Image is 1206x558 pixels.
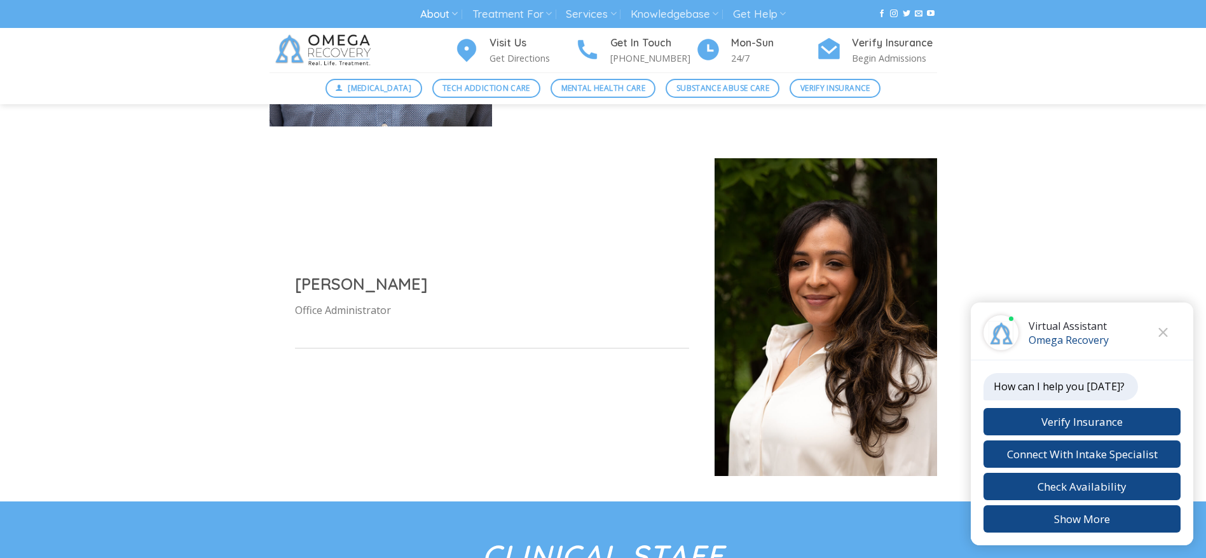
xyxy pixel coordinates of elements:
[731,35,816,51] h4: Mon-Sun
[852,35,937,51] h4: Verify Insurance
[348,82,411,94] span: [MEDICAL_DATA]
[566,3,616,26] a: Services
[561,82,645,94] span: Mental Health Care
[325,79,422,98] a: [MEDICAL_DATA]
[666,79,779,98] a: Substance Abuse Care
[731,51,816,65] p: 24/7
[420,3,458,26] a: About
[610,35,696,51] h4: Get In Touch
[295,303,689,319] p: Office Administrator
[551,79,655,98] a: Mental Health Care
[270,28,381,72] img: Omega Recovery
[927,10,935,18] a: Follow on YouTube
[295,273,689,294] h2: [PERSON_NAME]
[472,3,552,26] a: Treatment For
[490,35,575,51] h4: Visit Us
[878,10,886,18] a: Follow on Facebook
[790,79,881,98] a: Verify Insurance
[575,35,696,66] a: Get In Touch [PHONE_NUMBER]
[631,3,718,26] a: Knowledgebase
[442,82,530,94] span: Tech Addiction Care
[490,51,575,65] p: Get Directions
[852,51,937,65] p: Begin Admissions
[733,3,786,26] a: Get Help
[903,10,910,18] a: Follow on Twitter
[432,79,541,98] a: Tech Addiction Care
[676,82,769,94] span: Substance Abuse Care
[915,10,922,18] a: Send us an email
[610,51,696,65] p: [PHONE_NUMBER]
[816,35,937,66] a: Verify Insurance Begin Admissions
[800,82,870,94] span: Verify Insurance
[890,10,898,18] a: Follow on Instagram
[454,35,575,66] a: Visit Us Get Directions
